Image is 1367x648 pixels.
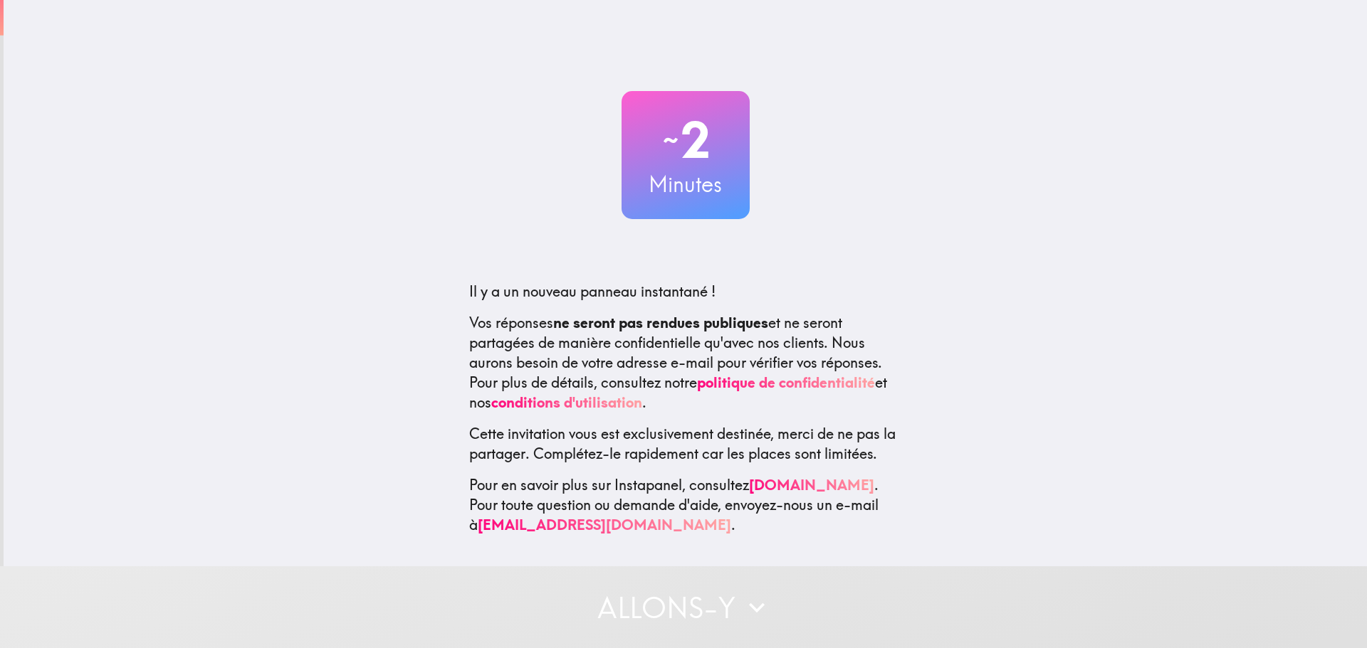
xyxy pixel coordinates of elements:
h3: Minutes [622,169,750,199]
p: Vos réponses et ne seront partagées de manière confidentielle qu'avec nos clients. Nous aurons be... [469,313,902,413]
b: ne seront pas rendues publiques [553,314,768,331]
span: ~ [661,119,681,161]
a: [EMAIL_ADDRESS][DOMAIN_NAME] [478,516,731,533]
a: [DOMAIN_NAME] [749,476,874,494]
a: conditions d'utilisation [491,393,642,411]
a: politique de confidentialité [697,373,875,391]
p: Cette invitation vous est exclusivement destinée, merci de ne pas la partager. Complétez-le rapid... [469,424,902,464]
h2: 2 [622,111,750,169]
span: Il y a un nouveau panneau instantané ! [469,282,716,300]
p: Pour en savoir plus sur Instapanel, consultez . Pour toute question ou demande d'aide, envoyez-no... [469,475,902,535]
